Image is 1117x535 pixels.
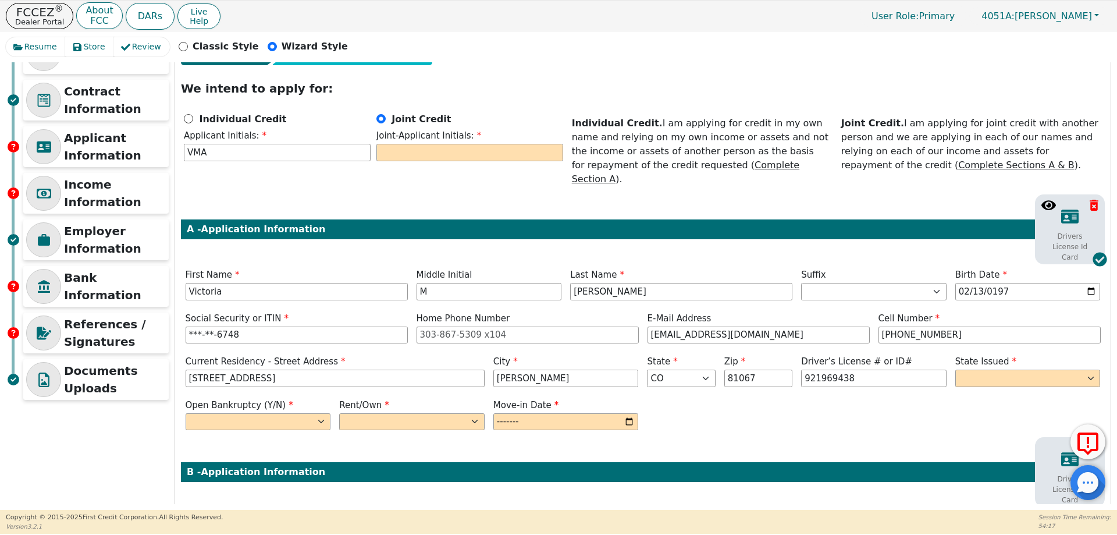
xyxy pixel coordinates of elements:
button: Resume [6,37,66,56]
input: 000-00-0000 [186,327,408,344]
p: B - Application Information [187,465,1099,479]
p: Version 3.2.1 [6,522,223,531]
p: A - Application Information [187,222,1099,236]
div: Income Information [23,173,169,214]
span: All Rights Reserved. [159,513,223,521]
span: User Role : [871,10,919,22]
span: Driver’s License # or ID# [801,356,912,367]
button: Review [113,37,170,56]
span: Joint-Applicant Initials: [376,130,481,141]
div: References / Signatures [23,313,169,353]
span: Middle Initial [417,270,472,280]
p: Primary [860,5,966,27]
p: Dealer Portal [15,18,64,26]
strong: Joint Credit. [841,118,904,129]
p: 54:17 [1038,522,1111,530]
span: State Issued [955,356,1016,367]
span: Home Phone Number [417,313,510,324]
button: LiveHelp [177,3,220,29]
u: Complete Section A [572,160,799,185]
span: City [493,356,518,367]
p: References / Signatures [64,316,166,350]
div: Employer Information [23,219,169,260]
button: AboutFCC [76,2,122,30]
p: FCC [86,16,113,26]
span: Rent/Own [339,400,389,410]
span: 4051A: [981,10,1015,22]
p: Copyright © 2015- 2025 First Credit Corporation. [6,513,223,523]
button: FCCEZ®Dealer Portal [6,3,73,29]
div: I am applying for credit in my own name and relying on my own income or assets and not the income... [572,116,830,186]
span: Resume [24,41,57,53]
input: YYYY-MM-DD [493,413,639,431]
p: Employer Information [64,222,166,257]
button: Report Error to FCC [1070,424,1105,459]
span: Applicant Initials: [184,130,266,141]
p: Session Time Remaining: [1038,513,1111,522]
div: I am applying for joint credit with another person and we are applying in each of our names and r... [841,116,1099,172]
span: E-Mail Address [648,313,712,324]
input: YYYY-MM-DD [955,283,1101,300]
span: First Name [186,270,240,280]
span: Birth Date [955,270,1007,280]
p: Drivers License Id Card [1044,474,1096,505]
div: Documents Uploads [23,359,169,400]
input: 303-867-5309 x104 [878,327,1101,344]
span: Live [190,7,208,16]
input: 303-867-5309 x104 [417,327,639,344]
span: Cell Number [878,313,940,324]
button: Store [65,37,114,56]
div: Applicant Information [23,126,169,167]
p: Contract Information [64,83,166,118]
p: Income Information [64,176,166,211]
p: Bank Information [64,269,166,304]
button: 4051A:[PERSON_NAME] [969,7,1111,25]
p: We intend to apply for: [181,80,1105,97]
span: Store [84,41,105,53]
span: Open Bankruptcy (Y/N) [186,400,293,410]
b: Joint Credit [392,113,451,124]
span: Social Security or ITIN [186,313,289,324]
p: Drivers License Id Card [1044,231,1096,263]
div: Contract Information [23,80,169,121]
span: State [647,356,677,367]
span: [PERSON_NAME] [981,10,1092,22]
p: FCCEZ [15,6,64,18]
span: Zip [724,356,745,367]
sup: ® [55,3,63,14]
b: Individual Credit [200,113,287,124]
u: Complete Sections A & B [958,160,1075,171]
p: Applicant Information [64,129,166,164]
span: Last Name [570,270,624,280]
a: User Role:Primary [860,5,966,27]
span: Move-in Date [493,400,558,410]
button: DARs [126,3,175,30]
p: Wizard Style [282,40,348,54]
p: Documents Uploads [64,362,166,397]
span: Current Residency - Street Address [186,356,346,367]
input: 90210 [724,370,792,387]
strong: Individual Credit. [572,118,663,129]
div: Bank Information [23,266,169,307]
span: Suffix [801,270,826,280]
span: Help [190,16,208,26]
span: Review [132,41,161,53]
p: About [86,6,113,15]
p: Classic Style [193,40,259,54]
